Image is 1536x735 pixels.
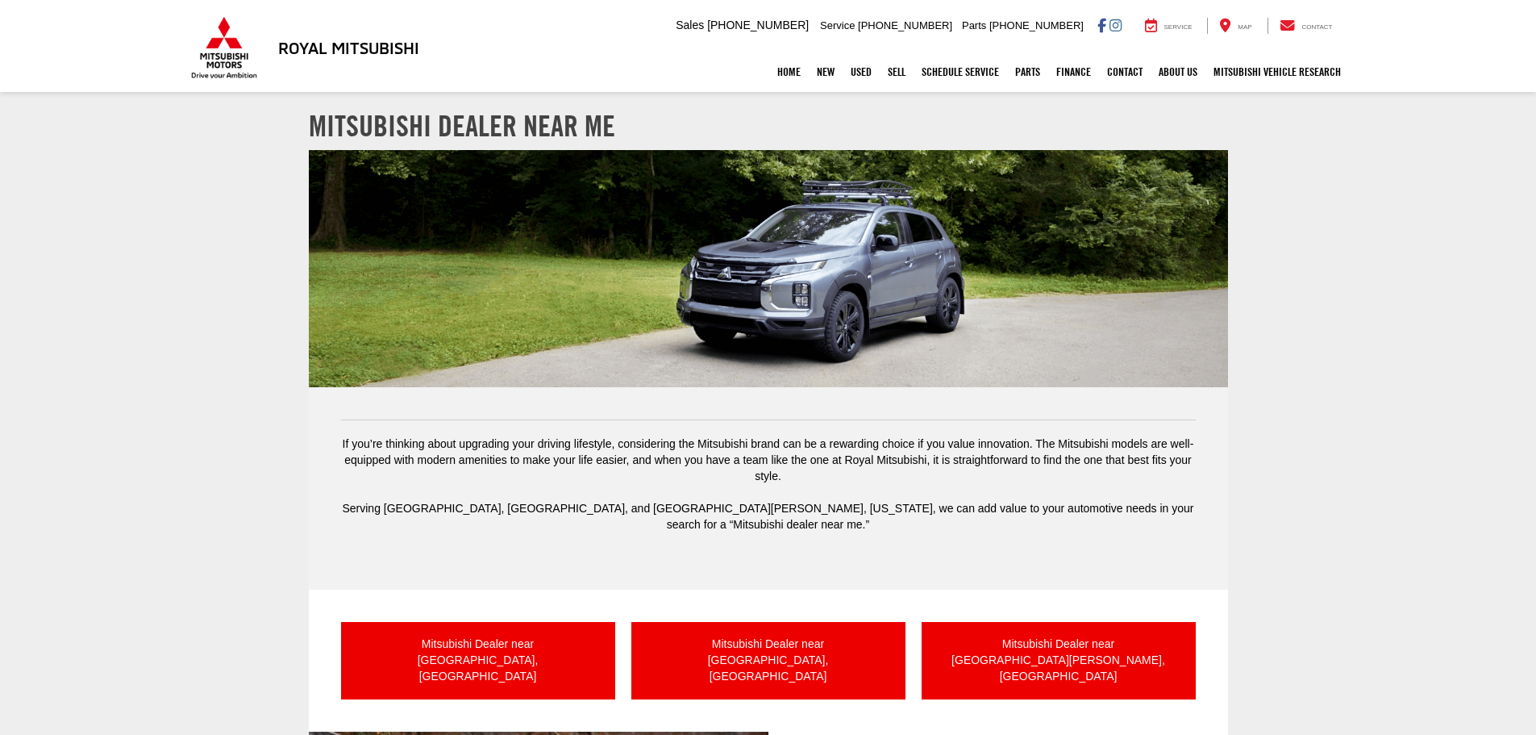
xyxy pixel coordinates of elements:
[278,39,419,56] h3: Royal Mitsubishi
[1007,52,1048,92] a: Parts: Opens in a new tab
[880,52,914,92] a: Sell
[1099,52,1151,92] a: Contact
[843,52,880,92] a: Used
[858,19,952,31] span: [PHONE_NUMBER]
[1301,23,1332,31] span: Contact
[1048,52,1099,92] a: Finance
[309,110,1228,142] h1: Mitsubishi Dealer near Me
[341,501,1196,533] p: Serving [GEOGRAPHIC_DATA], [GEOGRAPHIC_DATA], and [GEOGRAPHIC_DATA][PERSON_NAME], [US_STATE], we ...
[1238,23,1251,31] span: Map
[341,622,615,700] a: Mitsubishi Dealer near [GEOGRAPHIC_DATA], [GEOGRAPHIC_DATA]
[1268,18,1345,34] a: Contact
[309,150,1228,387] img: Mitsubishi Dealer near Me
[1205,52,1349,92] a: Mitsubishi Vehicle Research
[769,52,809,92] a: Home
[188,16,260,79] img: Mitsubishi
[989,19,1084,31] span: [PHONE_NUMBER]
[809,52,843,92] a: New
[1133,18,1205,34] a: Service
[1097,19,1106,31] a: Facebook: Click to visit our Facebook page
[962,19,986,31] span: Parts
[820,19,855,31] span: Service
[1207,18,1263,34] a: Map
[1164,23,1193,31] span: Service
[1109,19,1122,31] a: Instagram: Click to visit our Instagram page
[914,52,1007,92] a: Schedule Service: Opens in a new tab
[922,622,1196,700] a: Mitsubishi Dealer near [GEOGRAPHIC_DATA][PERSON_NAME], [GEOGRAPHIC_DATA]
[676,19,704,31] span: Sales
[1151,52,1205,92] a: About Us
[631,622,905,700] a: Mitsubishi Dealer near [GEOGRAPHIC_DATA], [GEOGRAPHIC_DATA]
[707,19,809,31] span: [PHONE_NUMBER]
[341,436,1196,485] p: If you’re thinking about upgrading your driving lifestyle, considering the Mitsubishi brand can b...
